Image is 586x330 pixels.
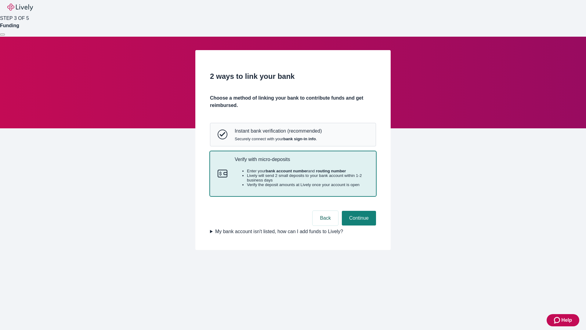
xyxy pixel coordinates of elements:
h4: Choose a method of linking your bank to contribute funds and get reimbursed. [210,94,376,109]
strong: routing number [316,169,346,173]
img: Lively [7,4,33,11]
p: Instant bank verification (recommended) [235,128,322,134]
h2: 2 ways to link your bank [210,71,376,82]
button: Micro-depositsVerify with micro-depositsEnter yourbank account numberand routing numberLively wil... [210,152,376,196]
button: Zendesk support iconHelp [547,314,579,326]
strong: bank account number [266,169,308,173]
span: Securely connect with your . [235,137,322,141]
button: Back [313,211,338,226]
summary: My bank account isn't listed, how can I add funds to Lively? [210,228,376,235]
button: Continue [342,211,376,226]
li: Enter your and [247,169,368,173]
svg: Micro-deposits [218,169,227,178]
li: Lively will send 2 small deposits to your bank account within 1-2 business days [247,173,368,182]
svg: Zendesk support icon [554,317,561,324]
p: Verify with micro-deposits [235,156,368,162]
button: Instant bank verificationInstant bank verification (recommended)Securely connect with yourbank si... [210,123,376,146]
span: Help [561,317,572,324]
svg: Instant bank verification [218,130,227,139]
strong: bank sign-in info [283,137,316,141]
li: Verify the deposit amounts at Lively once your account is open [247,182,368,187]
